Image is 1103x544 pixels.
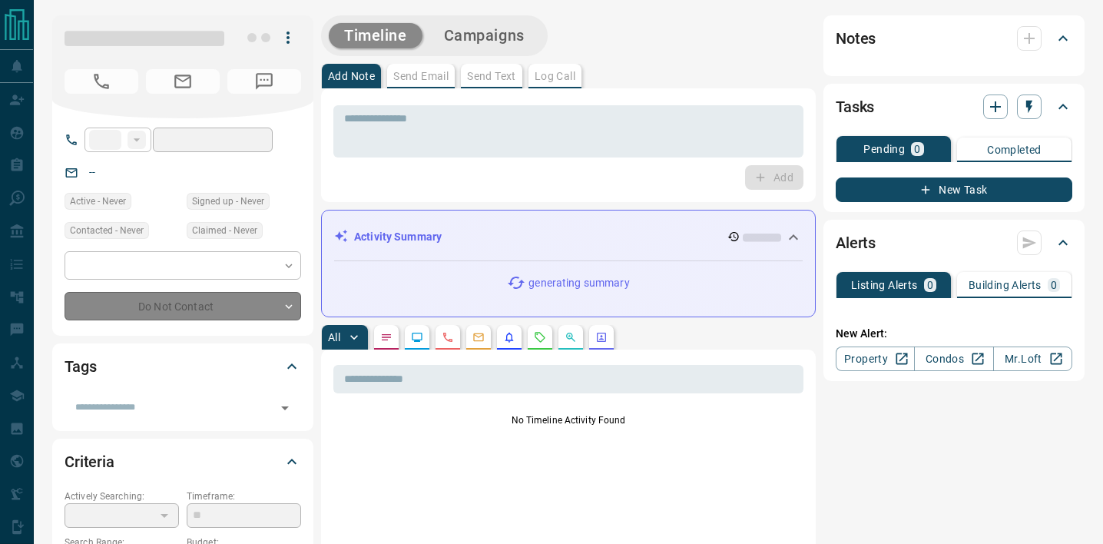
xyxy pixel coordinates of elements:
p: generating summary [528,275,629,291]
span: Claimed - Never [192,223,257,238]
svg: Opportunities [565,331,577,343]
button: Timeline [329,23,422,48]
div: Tags [65,348,301,385]
a: -- [89,166,95,178]
span: No Number [65,69,138,94]
div: Notes [836,20,1072,57]
div: Alerts [836,224,1072,261]
svg: Agent Actions [595,331,608,343]
p: Activity Summary [354,229,442,245]
h2: Tasks [836,95,874,119]
button: New Task [836,177,1072,202]
h2: Tags [65,354,96,379]
p: Completed [987,144,1042,155]
div: Do Not Contact [65,292,301,320]
a: Mr.Loft [993,347,1072,371]
div: Activity Summary [334,223,803,251]
a: Property [836,347,915,371]
svg: Notes [380,331,393,343]
span: Contacted - Never [70,223,144,238]
span: Active - Never [70,194,126,209]
p: Add Note [328,71,375,81]
p: All [328,332,340,343]
span: No Email [146,69,220,94]
p: Pending [863,144,905,154]
p: Timeframe: [187,489,301,503]
p: Listing Alerts [851,280,918,290]
p: Actively Searching: [65,489,179,503]
h2: Notes [836,26,876,51]
svg: Listing Alerts [503,331,515,343]
span: No Number [227,69,301,94]
svg: Lead Browsing Activity [411,331,423,343]
button: Campaigns [429,23,540,48]
a: Condos [914,347,993,371]
p: New Alert: [836,326,1072,342]
svg: Requests [534,331,546,343]
button: Open [274,397,296,419]
span: Signed up - Never [192,194,264,209]
p: Building Alerts [969,280,1042,290]
p: 0 [927,280,933,290]
div: Criteria [65,443,301,480]
div: Tasks [836,88,1072,125]
h2: Criteria [65,449,114,474]
h2: Alerts [836,231,876,255]
p: No Timeline Activity Found [333,413,803,427]
svg: Calls [442,331,454,343]
p: 0 [1051,280,1057,290]
svg: Emails [472,331,485,343]
p: 0 [914,144,920,154]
